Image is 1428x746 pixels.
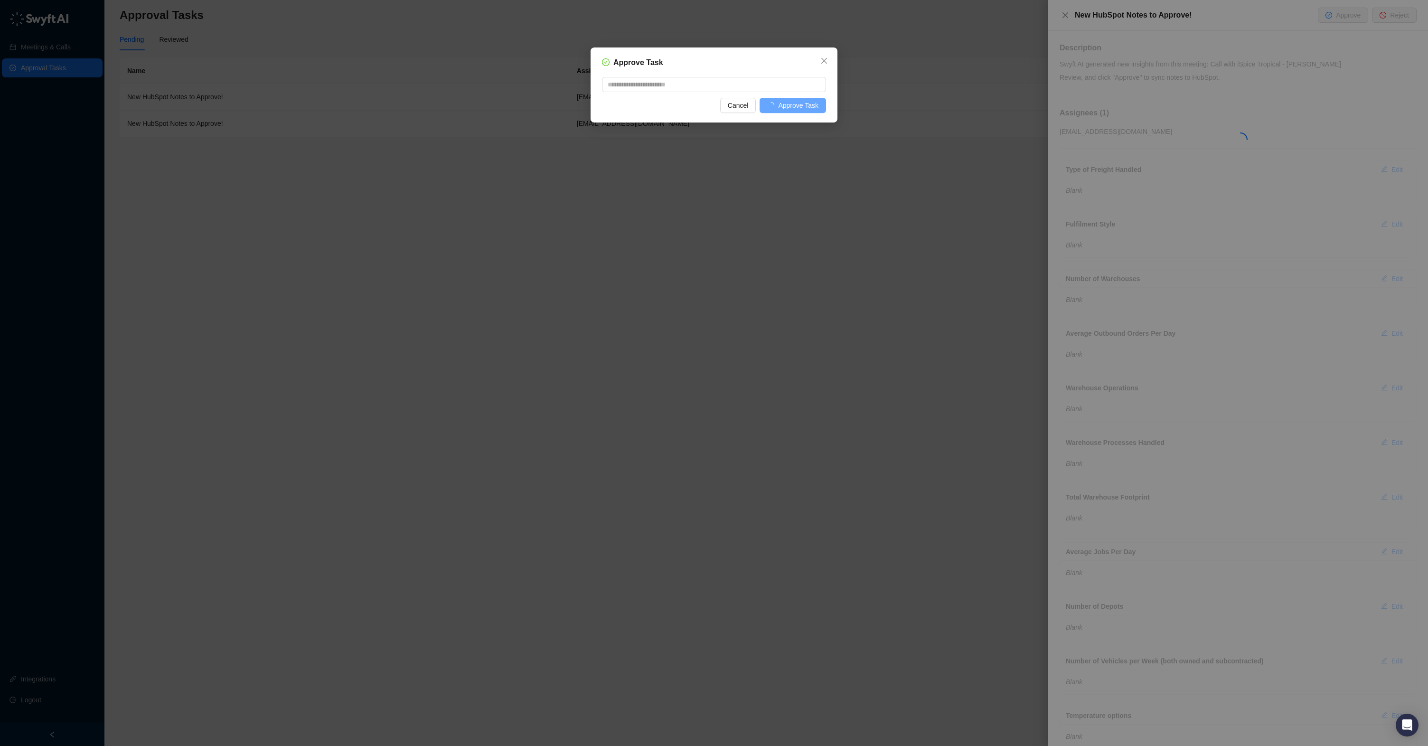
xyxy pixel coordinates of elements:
span: Cancel [728,100,749,111]
button: Approve Task [760,98,826,113]
span: Approve Task [778,100,818,111]
h5: Approve Task [613,57,663,68]
span: loading [766,101,776,110]
div: Open Intercom Messenger [1396,714,1419,737]
button: Cancel [720,98,756,113]
span: check-circle [602,58,610,66]
span: close [820,57,828,65]
button: Close [817,53,832,68]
